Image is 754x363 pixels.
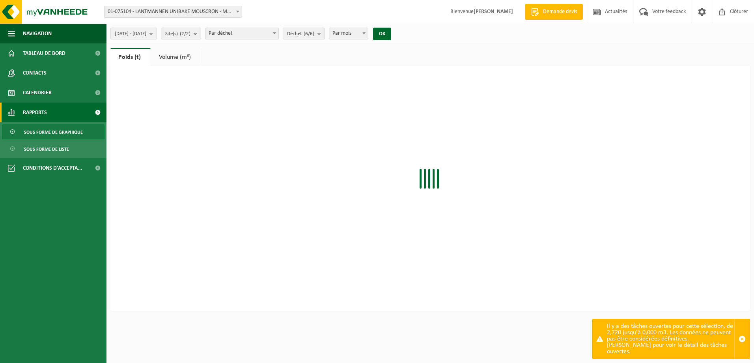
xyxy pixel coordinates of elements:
span: Par déchet [205,28,278,39]
span: Contacts [23,63,47,83]
button: Déchet(6/6) [283,28,325,39]
span: Sous forme de liste [24,142,69,157]
span: Par déchet [205,28,279,39]
span: 01-075104 - LANTMANNEN UNIBAKE MOUSCRON - MOUSCRON [104,6,242,18]
span: Conditions d'accepta... [23,158,82,178]
span: Déchet [287,28,314,40]
span: Navigation [23,24,52,43]
count: (2/2) [180,31,190,36]
button: [DATE] - [DATE] [110,28,157,39]
span: Site(s) [165,28,190,40]
span: 01-075104 - LANTMANNEN UNIBAKE MOUSCRON - MOUSCRON [105,6,242,17]
span: Rapports [23,103,47,122]
strong: [PERSON_NAME] [474,9,513,15]
span: Sous forme de graphique [24,125,83,140]
a: Sous forme de liste [2,141,105,156]
span: Tableau de bord [23,43,65,63]
a: Demande devis [525,4,583,20]
button: OK [373,28,391,40]
a: Sous forme de graphique [2,124,105,139]
span: [DATE] - [DATE] [115,28,146,40]
count: (6/6) [304,31,314,36]
button: Site(s)(2/2) [161,28,201,39]
div: Il y a des tâches ouvertes pour cette sélection, de 2,720 jusqu'à 0,000 m3. Les données ne peuven... [607,319,734,359]
span: Par mois [329,28,368,39]
span: Calendrier [23,83,52,103]
a: Volume (m³) [151,48,201,66]
span: Demande devis [541,8,579,16]
a: Poids (t) [110,48,151,66]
